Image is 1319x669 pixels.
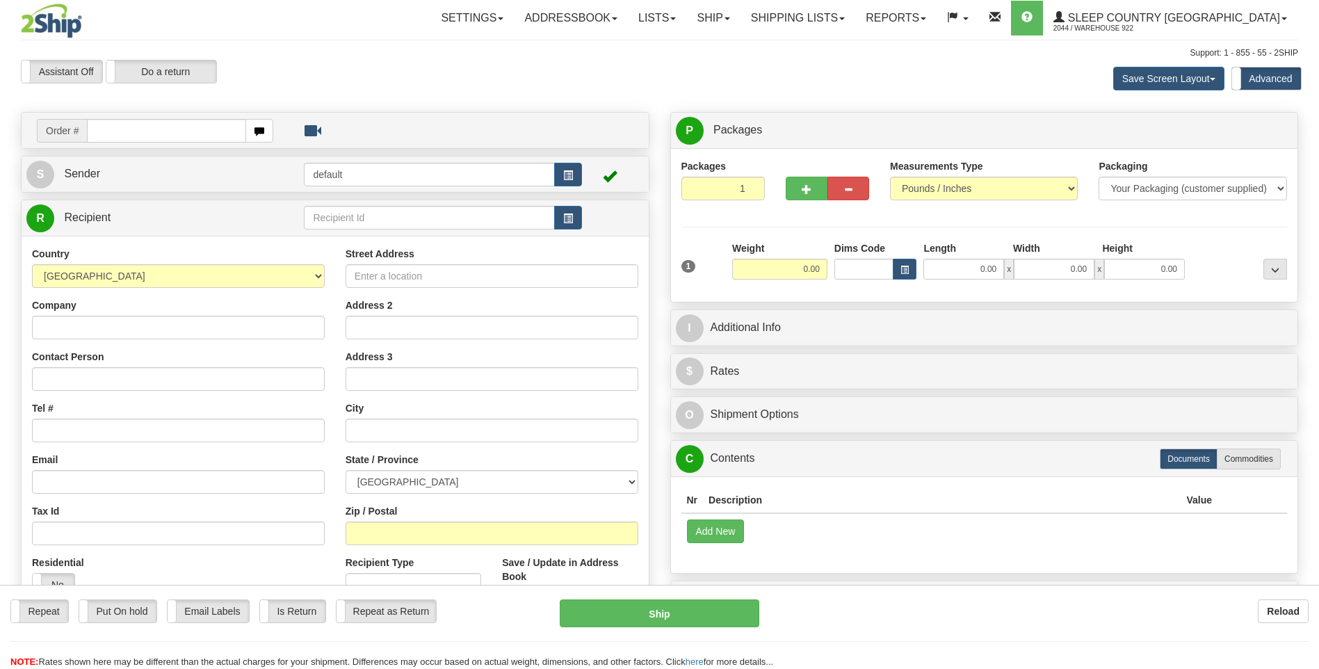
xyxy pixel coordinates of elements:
[676,445,704,473] span: C
[1099,159,1147,173] label: Packaging
[10,656,38,667] span: NOTE:
[676,401,704,429] span: O
[1043,1,1297,35] a: Sleep Country [GEOGRAPHIC_DATA] 2044 / Warehouse 922
[1258,599,1309,623] button: Reload
[32,556,84,570] label: Residential
[1267,606,1300,617] b: Reload
[64,168,100,179] span: Sender
[37,119,87,143] span: Order #
[890,159,983,173] label: Measurements Type
[1181,487,1217,513] th: Value
[32,247,70,261] label: Country
[1263,259,1287,280] div: ...
[1113,67,1224,90] button: Save Screen Layout
[11,600,68,622] label: Repeat
[21,47,1298,59] div: Support: 1 - 855 - 55 - 2SHIP
[676,314,1293,342] a: IAdditional Info
[26,161,54,188] span: S
[304,206,554,229] input: Recipient Id
[676,117,704,145] span: P
[676,357,1293,386] a: $Rates
[1217,449,1281,469] label: Commodities
[168,600,249,622] label: Email Labels
[923,241,956,255] label: Length
[703,487,1181,513] th: Description
[687,519,745,543] button: Add New
[1065,12,1280,24] span: Sleep Country [GEOGRAPHIC_DATA]
[732,241,764,255] label: Weight
[834,241,885,255] label: Dims Code
[346,401,364,415] label: City
[1013,241,1040,255] label: Width
[79,600,156,622] label: Put On hold
[681,260,696,273] span: 1
[676,116,1293,145] a: P Packages
[681,487,704,513] th: Nr
[676,357,704,385] span: $
[628,1,686,35] a: Lists
[686,1,740,35] a: Ship
[32,298,76,312] label: Company
[26,160,304,188] a: S Sender
[676,444,1293,473] a: CContents
[32,401,54,415] label: Tel #
[1094,259,1104,280] span: x
[346,453,419,467] label: State / Province
[1004,259,1014,280] span: x
[26,204,54,232] span: R
[32,350,104,364] label: Contact Person
[1160,449,1217,469] label: Documents
[346,556,414,570] label: Recipient Type
[32,504,59,518] label: Tax Id
[1287,264,1318,405] iframe: chat widget
[741,1,855,35] a: Shipping lists
[1232,67,1301,90] label: Advanced
[337,600,436,622] label: Repeat as Return
[502,556,638,583] label: Save / Update in Address Book
[106,61,216,83] label: Do a return
[26,204,273,232] a: R Recipient
[430,1,514,35] a: Settings
[686,656,704,667] a: here
[676,314,704,342] span: I
[22,61,102,83] label: Assistant Off
[346,298,393,312] label: Address 2
[33,574,74,596] label: No
[304,163,554,186] input: Sender Id
[713,124,762,136] span: Packages
[346,264,638,288] input: Enter a location
[855,1,937,35] a: Reports
[676,401,1293,429] a: OShipment Options
[1053,22,1158,35] span: 2044 / Warehouse 922
[346,247,414,261] label: Street Address
[346,350,393,364] label: Address 3
[260,600,325,622] label: Is Return
[514,1,628,35] a: Addressbook
[681,159,727,173] label: Packages
[346,504,398,518] label: Zip / Postal
[21,3,82,38] img: logo2044.jpg
[32,453,58,467] label: Email
[64,211,111,223] span: Recipient
[560,599,759,627] button: Ship
[1102,241,1133,255] label: Height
